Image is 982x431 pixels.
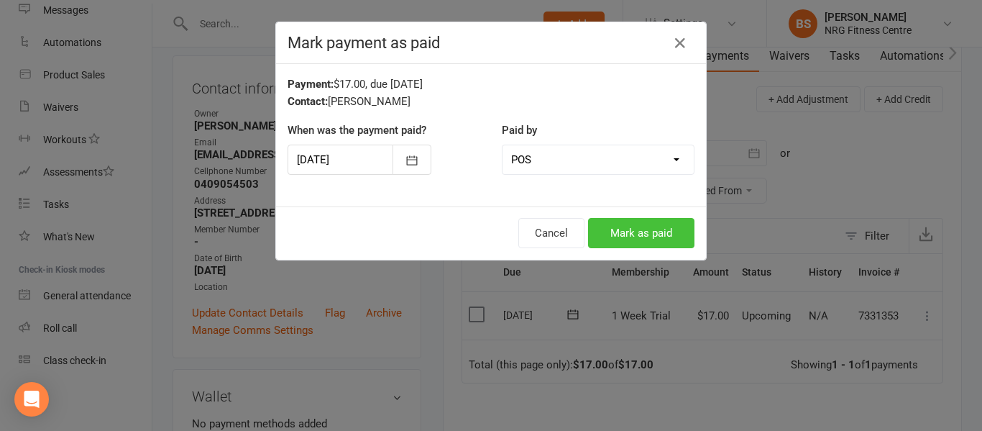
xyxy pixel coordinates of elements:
[669,32,692,55] button: Close
[288,34,694,52] h4: Mark payment as paid
[588,218,694,248] button: Mark as paid
[14,382,49,417] div: Open Intercom Messenger
[288,122,426,139] label: When was the payment paid?
[288,95,328,108] strong: Contact:
[288,76,694,93] div: $17.00, due [DATE]
[518,218,584,248] button: Cancel
[288,93,694,110] div: [PERSON_NAME]
[288,78,334,91] strong: Payment:
[502,122,537,139] label: Paid by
